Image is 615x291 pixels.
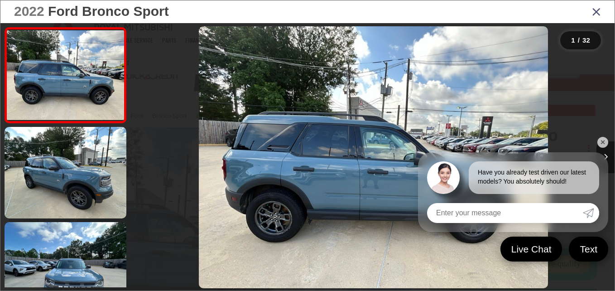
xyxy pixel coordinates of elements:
div: Have you already test driven our latest models? You absolutely should! [469,161,599,194]
span: 1 [571,36,575,44]
span: 32 [582,36,590,44]
span: 2022 [14,4,44,19]
span: Live Chat [507,243,556,255]
span: Text [575,243,602,255]
img: Agent profile photo [427,161,460,194]
span: / [577,37,581,44]
span: Ford Bronco Sport [48,4,169,19]
a: Live Chat [500,237,562,262]
img: 2022 Ford Bronco Sport Big Bend [199,26,548,288]
img: 2022 Ford Bronco Sport Big Bend [3,126,128,219]
input: Enter your message [427,203,583,223]
img: 2022 Ford Bronco Sport Big Bend [5,30,125,120]
a: Submit [583,203,599,223]
div: 2022 Ford Bronco Sport Big Bend 0 [132,26,615,288]
i: Close gallery [592,5,601,17]
a: Text [569,237,608,262]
